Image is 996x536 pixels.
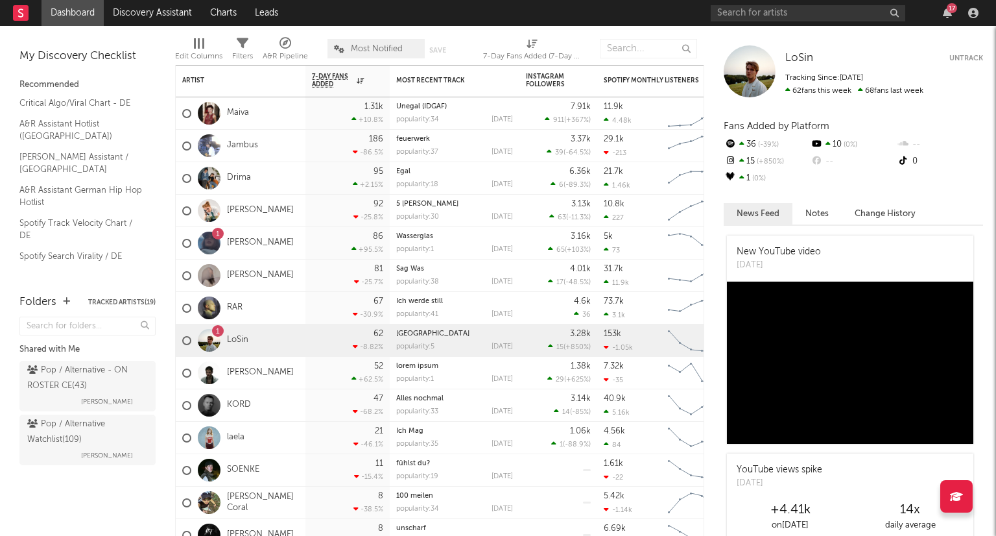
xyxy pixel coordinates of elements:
[604,116,632,125] div: 4.48k
[396,246,434,253] div: popularity: 1
[570,330,591,338] div: 3.28k
[483,32,580,70] div: 7-Day Fans Added (7-Day Fans Added)
[755,158,784,165] span: +850 %
[724,153,810,170] div: 15
[396,493,513,500] div: 100 meilen
[737,463,822,477] div: YouTube views spike
[182,77,279,84] div: Artist
[396,473,438,480] div: popularity: 19
[396,441,438,448] div: popularity: 35
[429,47,446,54] button: Save
[19,77,156,93] div: Recommended
[604,232,613,241] div: 5k
[571,200,591,208] div: 3.13k
[396,181,438,188] div: popularity: 18
[565,441,589,448] span: -88.9 %
[897,153,983,170] div: 0
[227,302,243,313] a: RAR
[396,363,438,370] a: lorem ipsum
[396,506,439,513] div: popularity: 34
[396,376,434,383] div: popularity: 1
[492,149,513,156] div: [DATE]
[604,524,626,533] div: 6.69k
[750,175,766,182] span: 0 %
[492,441,513,448] div: [DATE]
[604,362,624,371] div: 7.32k
[227,173,251,184] a: Drima
[396,408,438,415] div: popularity: 33
[396,136,430,143] a: feuerwerk
[566,376,589,384] span: +625 %
[227,367,294,378] a: [PERSON_NAME]
[396,311,438,318] div: popularity: 41
[483,49,580,64] div: 7-Day Fans Added (7-Day Fans Added)
[551,440,591,448] div: ( )
[364,103,383,111] div: 1.31k
[604,492,624,500] div: 5.42k
[604,77,701,84] div: Spotify Monthly Listeners
[396,136,513,143] div: feuerwerk
[396,233,433,240] a: Wasserglas
[396,460,513,467] div: fühlst du?
[604,311,625,319] div: 3.1k
[375,459,383,468] div: 11
[369,135,383,143] div: 186
[662,162,720,195] svg: Chart title
[396,168,513,175] div: Egal
[19,249,143,263] a: Spotify Search Virality / DE
[227,238,294,249] a: [PERSON_NAME]
[353,148,383,156] div: -86.5 %
[604,408,630,417] div: 5.16k
[396,278,439,286] div: popularity: 38
[850,502,970,518] div: 14 x
[227,108,249,119] a: Maiva
[600,39,697,58] input: Search...
[373,232,383,241] div: 86
[396,201,458,208] a: 5 [PERSON_NAME]
[396,298,513,305] div: Ich werde still
[662,389,720,422] svg: Chart title
[604,135,624,143] div: 29.1k
[396,525,513,532] div: unscharf
[19,216,143,243] a: Spotify Track Velocity Chart / DE
[227,335,248,346] a: LoSin
[227,492,299,514] a: [PERSON_NAME] Coral
[556,344,563,351] span: 15
[312,73,353,88] span: 7-Day Fans Added
[492,213,513,221] div: [DATE]
[560,441,563,448] span: 1
[375,427,383,435] div: 21
[374,362,383,371] div: 52
[558,214,566,221] span: 63
[662,130,720,162] svg: Chart title
[396,77,493,84] div: Most Recent Track
[897,136,983,153] div: --
[551,180,591,189] div: ( )
[175,49,222,64] div: Edit Columns
[492,408,513,415] div: [DATE]
[559,182,563,189] span: 6
[568,214,589,221] span: -11.3 %
[604,441,621,449] div: 84
[19,295,56,310] div: Folders
[604,167,623,176] div: 21.7k
[81,448,133,463] span: [PERSON_NAME]
[396,103,513,110] div: Unegal (IDGAF)
[604,297,624,306] div: 73.7k
[27,363,145,394] div: Pop / Alternative - ON ROSTER CE ( 43 )
[582,311,591,319] span: 36
[19,150,143,177] a: [PERSON_NAME] Assistant / [GEOGRAPHIC_DATA]
[396,363,513,370] div: lorem ipsum
[730,518,850,533] div: on [DATE]
[354,278,383,286] div: -25.7 %
[396,428,423,435] a: Ich Mag
[662,422,720,454] svg: Chart title
[662,487,720,519] svg: Chart title
[396,525,426,532] a: unscharf
[604,376,623,384] div: -35
[662,454,720,487] svg: Chart title
[353,180,383,189] div: +2.15 %
[227,205,294,216] a: [PERSON_NAME]
[263,49,308,64] div: A&R Pipeline
[19,415,156,465] a: Pop / Alternative Watchlist(109)[PERSON_NAME]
